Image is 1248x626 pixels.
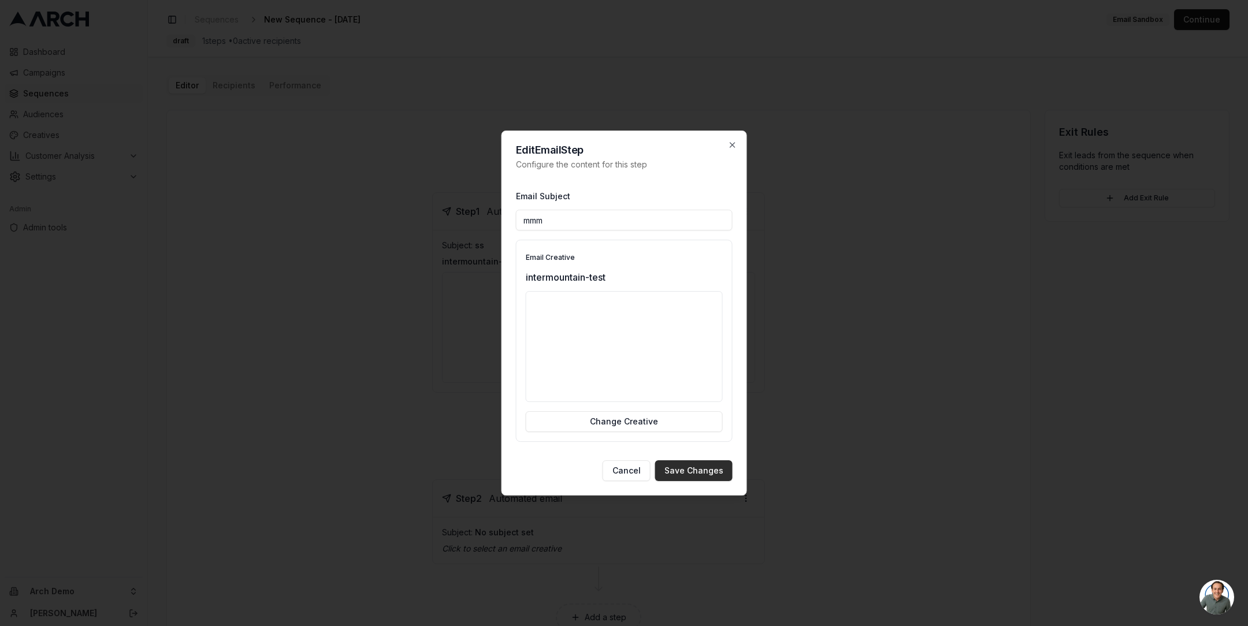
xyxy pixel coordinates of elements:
button: Save Changes [655,460,733,481]
h2: Edit Email Step [516,145,733,155]
label: Email Creative [526,253,575,262]
button: Cancel [603,460,651,481]
p: Configure the content for this step [516,159,733,170]
label: Email Subject [516,191,570,201]
p: intermountain-test [526,270,723,284]
input: Enter email subject line [516,210,733,230]
button: Change Creative [526,411,723,432]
